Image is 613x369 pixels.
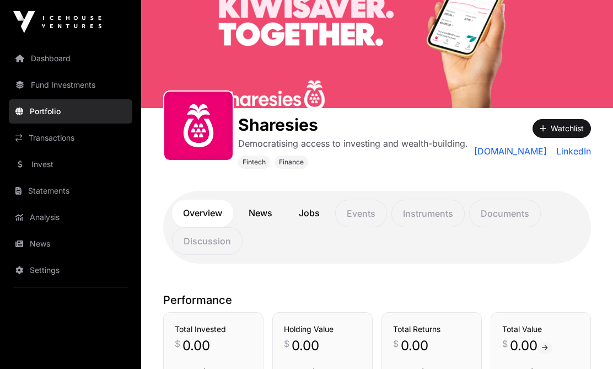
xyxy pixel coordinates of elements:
[9,179,132,203] a: Statements
[172,200,233,227] a: Overview
[391,200,465,227] p: Instruments
[9,232,132,256] a: News
[284,337,289,350] span: $
[288,200,331,227] a: Jobs
[9,126,132,150] a: Transactions
[9,99,132,124] a: Portfolio
[279,158,304,167] span: Finance
[182,337,210,355] span: 0.00
[9,205,132,229] a: Analysis
[292,337,319,355] span: 0.00
[533,119,591,138] button: Watchlist
[393,337,399,350] span: $
[502,324,579,335] h3: Total Value
[552,145,591,158] a: LinkedIn
[238,137,468,150] p: Democratising access to investing and wealth-building.
[401,337,428,355] span: 0.00
[284,324,361,335] h3: Holding Value
[335,200,387,227] p: Events
[9,46,132,71] a: Dashboard
[172,200,582,255] nav: Tabs
[172,227,243,255] p: Discussion
[393,324,470,335] h3: Total Returns
[175,337,180,350] span: $
[238,200,283,227] a: News
[9,152,132,177] a: Invest
[474,145,547,158] a: [DOMAIN_NAME]
[238,115,468,135] h1: Sharesies
[558,316,613,369] iframe: Chat Widget
[510,337,552,355] span: 0.00
[175,324,252,335] h3: Total Invested
[169,96,228,156] img: sharesies_logo.jpeg
[9,258,132,282] a: Settings
[502,337,508,350] span: $
[13,11,101,33] img: Icehouse Ventures Logo
[9,73,132,97] a: Fund Investments
[243,158,266,167] span: Fintech
[469,200,541,227] p: Documents
[163,292,591,308] p: Performance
